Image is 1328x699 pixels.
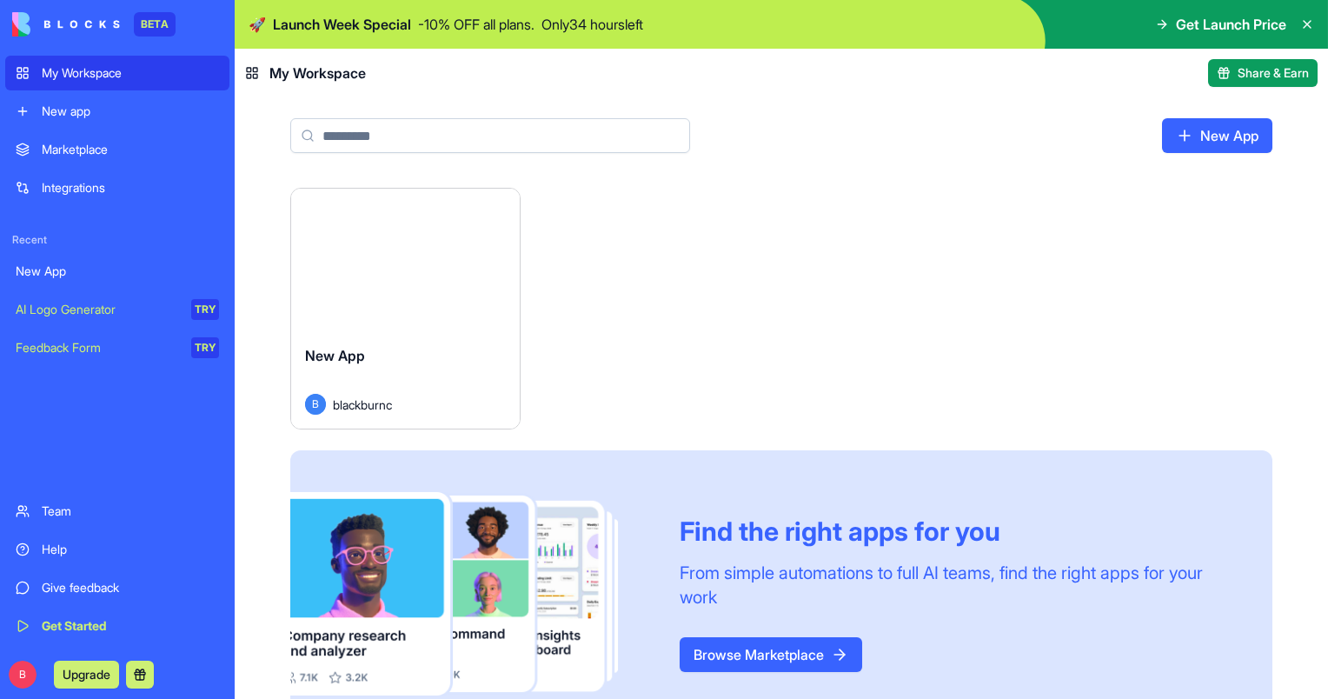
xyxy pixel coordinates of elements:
[5,56,229,90] a: My Workspace
[290,492,652,696] img: Frame_181_egmpey.png
[290,188,521,429] a: New AppBblackburnc
[273,14,411,35] span: Launch Week Special
[249,14,266,35] span: 🚀
[5,132,229,167] a: Marketplace
[269,63,366,83] span: My Workspace
[5,494,229,529] a: Team
[42,579,219,596] div: Give feedback
[5,233,229,247] span: Recent
[16,301,179,318] div: AI Logo Generator
[42,617,219,635] div: Get Started
[680,561,1231,609] div: From simple automations to full AI teams, find the right apps for your work
[191,337,219,358] div: TRY
[5,292,229,327] a: AI Logo GeneratorTRY
[541,14,643,35] p: Only 34 hours left
[1176,14,1286,35] span: Get Launch Price
[5,170,229,205] a: Integrations
[305,347,365,364] span: New App
[418,14,535,35] p: - 10 % OFF all plans.
[9,661,37,689] span: B
[680,637,862,672] a: Browse Marketplace
[42,141,219,158] div: Marketplace
[54,665,119,682] a: Upgrade
[1162,118,1272,153] a: New App
[1208,59,1318,87] button: Share & Earn
[5,94,229,129] a: New app
[42,503,219,520] div: Team
[333,396,392,414] span: blackburnc
[680,516,1231,547] div: Find the right apps for you
[42,103,219,120] div: New app
[42,541,219,558] div: Help
[305,394,326,415] span: B
[5,330,229,365] a: Feedback FormTRY
[5,532,229,567] a: Help
[5,254,229,289] a: New App
[12,12,176,37] a: BETA
[12,12,120,37] img: logo
[5,570,229,605] a: Give feedback
[16,263,219,280] div: New App
[1238,64,1309,82] span: Share & Earn
[42,64,219,82] div: My Workspace
[134,12,176,37] div: BETA
[16,339,179,356] div: Feedback Form
[54,661,119,689] button: Upgrade
[42,179,219,196] div: Integrations
[191,299,219,320] div: TRY
[5,609,229,643] a: Get Started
